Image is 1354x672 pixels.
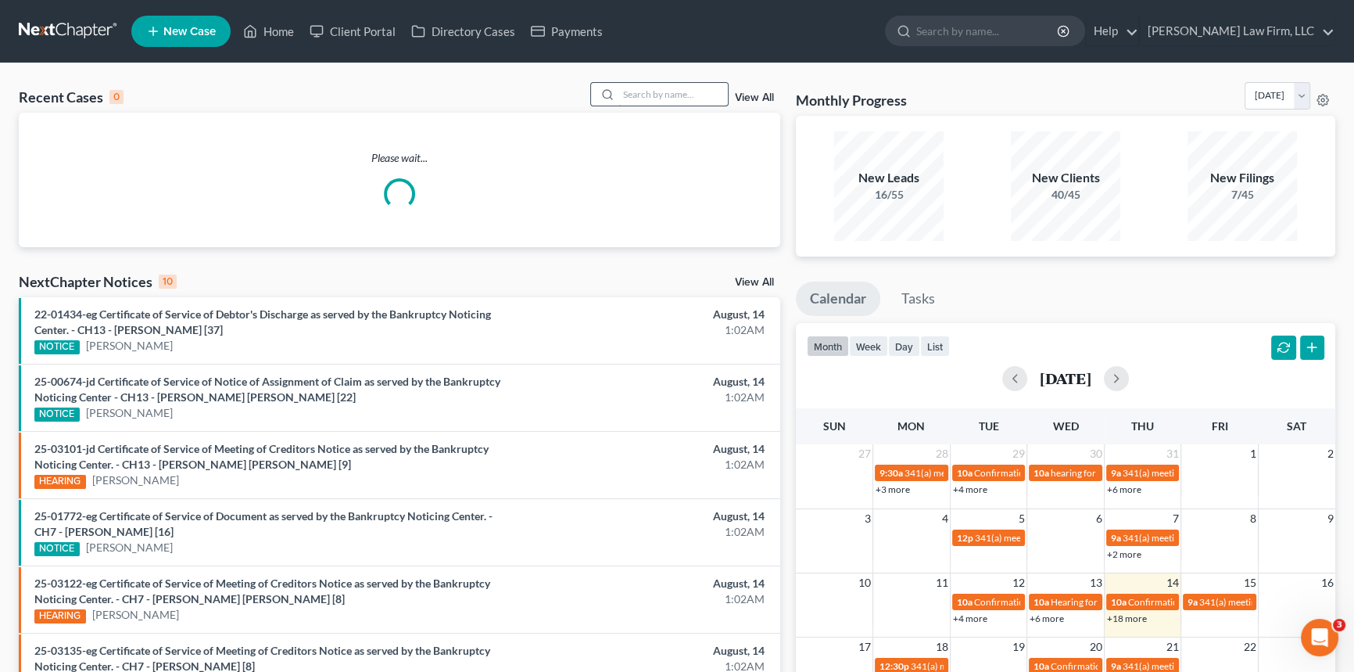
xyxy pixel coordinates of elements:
a: Tasks [887,282,949,316]
a: 25-00674-jd Certificate of Service of Notice of Assignment of Claim as served by the Bankruptcy N... [34,375,500,404]
a: [PERSON_NAME] [92,607,179,623]
span: 10a [1033,660,1049,672]
a: +6 more [1030,613,1064,624]
span: 5 [1017,509,1026,528]
div: HEARING [34,475,86,489]
div: 10 [159,275,177,289]
a: +4 more [953,483,987,495]
button: week [849,336,888,357]
span: 10 [857,573,872,592]
span: 341(a) meeting for [PERSON_NAME] [1199,596,1350,608]
input: Search by name... [618,83,728,106]
span: 18 [934,638,950,656]
span: Wed [1052,419,1078,433]
div: August, 14 [532,441,765,457]
a: [PERSON_NAME] [86,338,173,354]
a: Help [1086,17,1138,45]
a: View All [735,92,774,103]
div: NOTICE [34,340,80,354]
span: Confirmation Hearing for [PERSON_NAME] [974,467,1153,479]
span: 10a [1033,467,1049,479]
a: +3 more [876,483,910,495]
span: 10a [1033,596,1049,608]
div: NOTICE [34,408,80,422]
span: 28 [934,444,950,463]
button: day [888,336,920,357]
span: 13 [1088,573,1104,592]
a: +6 more [1107,483,1141,495]
span: 9:30a [879,467,903,479]
a: [PERSON_NAME] [86,405,173,421]
span: 17 [857,638,872,656]
span: 341(a) meeting for [PERSON_NAME] [911,660,1062,672]
span: 3 [863,509,872,528]
span: 10a [1111,596,1127,608]
span: 9a [1111,467,1121,479]
span: 21 [1165,638,1180,656]
span: New Case [163,26,216,38]
span: Sun [823,419,846,433]
span: Thu [1131,419,1154,433]
div: 1:02AM [532,390,765,405]
span: 8 [1248,509,1258,528]
span: Hearing for [PERSON_NAME] [1051,596,1173,608]
div: August, 14 [532,307,765,322]
div: 40/45 [1011,187,1120,203]
span: 4 [940,509,950,528]
a: Directory Cases [403,17,523,45]
span: 15 [1242,573,1258,592]
iframe: Intercom live chat [1301,619,1338,656]
div: New Clients [1011,169,1120,187]
a: 22-01434-eg Certificate of Service of Debtor's Discharge as served by the Bankruptcy Noticing Cen... [34,307,491,336]
a: [PERSON_NAME] [86,540,173,555]
span: 16 [1320,573,1335,592]
a: Calendar [796,282,880,316]
a: Home [235,17,302,45]
a: +2 more [1107,548,1141,560]
span: 3 [1333,619,1345,631]
a: [PERSON_NAME] [92,473,179,488]
a: 25-03122-eg Certificate of Service of Meeting of Creditors Notice as served by the Bankruptcy Not... [34,577,490,606]
div: New Leads [834,169,944,187]
span: Sat [1287,419,1306,433]
div: August, 14 [532,576,765,591]
div: NOTICE [34,542,80,556]
span: 12 [1011,573,1026,592]
span: 9a [1187,596,1198,608]
span: 7 [1171,509,1180,528]
span: 14 [1165,573,1180,592]
span: 9 [1326,509,1335,528]
span: Tue [978,419,998,433]
h3: Monthly Progress [796,91,907,110]
input: Search by name... [916,16,1059,45]
span: 12p [957,532,973,544]
span: 22 [1242,638,1258,656]
span: 341(a) meeting for [PERSON_NAME] & [PERSON_NAME] [904,467,1138,479]
div: August, 14 [532,374,765,390]
span: 31 [1165,444,1180,463]
div: Recent Cases [19,88,124,106]
span: 9a [1111,532,1121,544]
a: View All [735,277,774,288]
div: 1:02AM [532,524,765,540]
div: 1:02AM [532,457,765,473]
span: 2 [1326,444,1335,463]
a: 25-01772-eg Certificate of Service of Document as served by the Bankruptcy Noticing Center. - CH7... [34,509,493,538]
span: 6 [1094,509,1104,528]
div: NextChapter Notices [19,272,177,291]
span: 29 [1011,444,1026,463]
span: Confirmation Hearing for La [PERSON_NAME] [1128,596,1318,608]
div: 0 [109,90,124,104]
p: Please wait... [19,150,780,166]
span: 341(a) meeting for [PERSON_NAME] [1123,532,1273,544]
span: hearing for [PERSON_NAME] [1051,467,1171,479]
button: list [920,336,950,357]
span: Confirmation Hearing for [PERSON_NAME] & [PERSON_NAME] [974,596,1236,608]
span: 10a [957,467,973,479]
div: New Filings [1187,169,1297,187]
div: August, 14 [532,508,765,524]
span: 10a [957,596,973,608]
a: 25-03101-jd Certificate of Service of Meeting of Creditors Notice as served by the Bankruptcy Not... [34,442,489,471]
span: 12:30p [879,660,909,672]
div: 16/55 [834,187,944,203]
